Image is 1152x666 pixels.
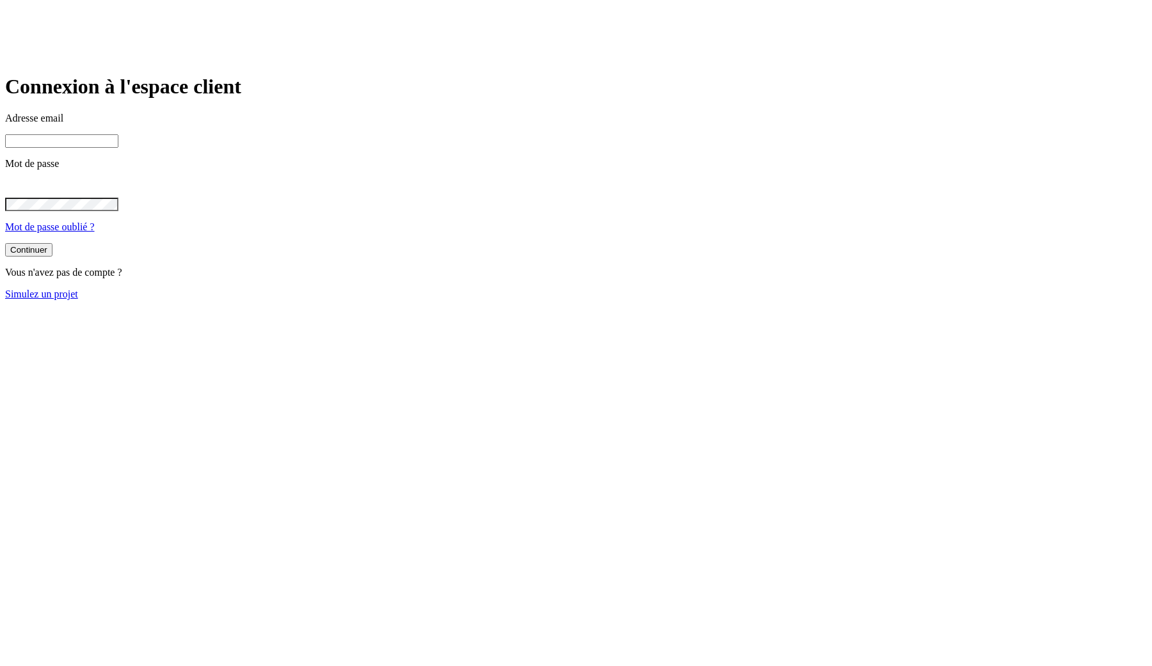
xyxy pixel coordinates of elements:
p: Adresse email [5,113,1147,124]
a: Simulez un projet [5,289,78,299]
p: Mot de passe [5,158,1147,170]
h1: Connexion à l'espace client [5,75,1147,99]
div: Continuer [10,245,47,255]
a: Mot de passe oublié ? [5,221,95,232]
button: Continuer [5,243,52,257]
p: Vous n'avez pas de compte ? [5,267,1147,278]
